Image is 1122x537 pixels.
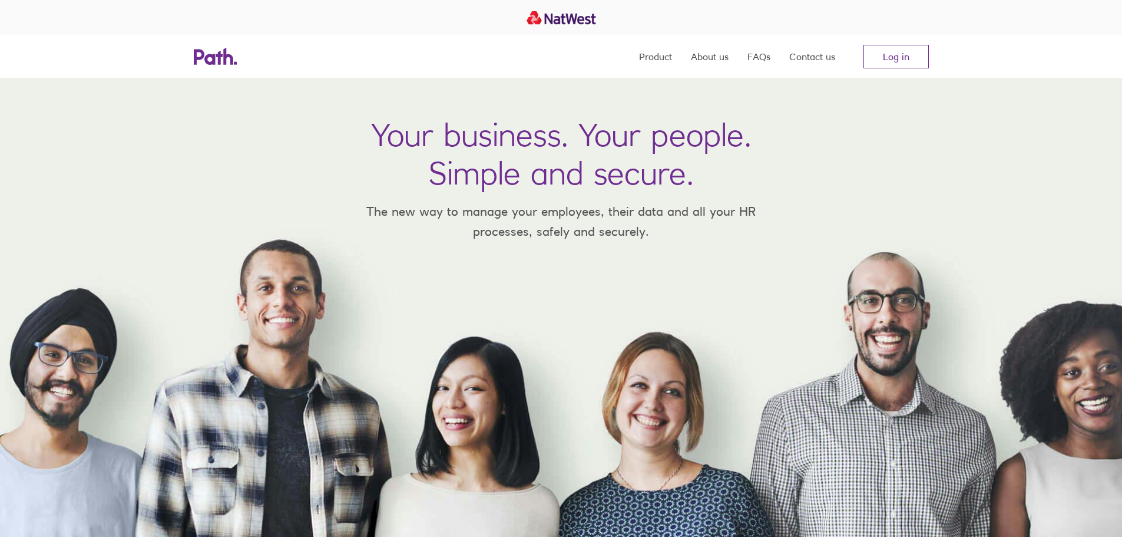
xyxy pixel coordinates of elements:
h1: Your business. Your people. Simple and secure. [371,116,752,192]
a: Log in [863,45,929,68]
a: About us [691,35,729,78]
a: FAQs [747,35,770,78]
a: Contact us [789,35,835,78]
p: The new way to manage your employees, their data and all your HR processes, safely and securely. [349,202,773,241]
a: Product [639,35,672,78]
